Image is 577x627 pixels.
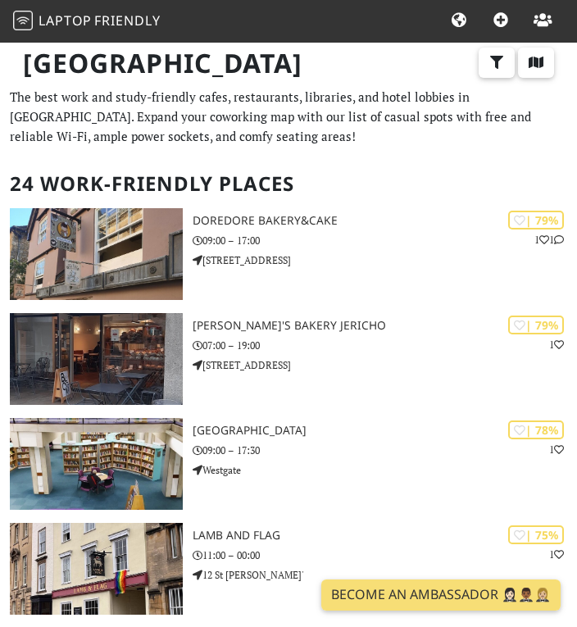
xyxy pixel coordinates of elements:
p: 07:00 – 19:00 [193,338,577,353]
img: Lamb and Flag [10,523,183,615]
p: 1 [549,547,564,562]
p: Westgate [193,462,577,478]
div: | 79% [508,211,564,229]
span: Friendly [94,11,160,30]
h3: DoreDore Bakery&Cake [193,214,577,228]
img: GAIL's Bakery Jericho [10,313,183,405]
p: [STREET_ADDRESS] [193,357,577,373]
p: 11:00 – 00:00 [193,547,577,563]
h3: [GEOGRAPHIC_DATA] [193,424,577,438]
h3: Lamb and Flag [193,529,577,543]
p: The best work and study-friendly cafes, restaurants, libraries, and hotel lobbies in [GEOGRAPHIC_... [10,87,567,146]
div: | 78% [508,420,564,439]
p: [STREET_ADDRESS] [193,252,577,268]
span: Laptop [39,11,92,30]
div: | 79% [508,316,564,334]
p: 09:00 – 17:30 [193,443,577,458]
img: DoreDore Bakery&Cake [10,208,183,300]
p: 09:00 – 17:00 [193,233,577,248]
p: 12 St [PERSON_NAME]' [193,567,577,583]
a: Become an Ambassador 🤵🏻‍♀️🤵🏾‍♂️🤵🏼‍♀️ [321,579,561,611]
p: 1 [549,442,564,457]
p: 1 1 [534,232,564,248]
div: | 75% [508,525,564,544]
a: LaptopFriendly LaptopFriendly [13,7,161,36]
h2: 24 Work-Friendly Places [10,159,567,209]
img: Oxfordshire County Library [10,418,183,510]
p: 1 [549,337,564,352]
h3: [PERSON_NAME]'s Bakery Jericho [193,319,577,333]
h1: [GEOGRAPHIC_DATA] [10,41,567,86]
img: LaptopFriendly [13,11,33,30]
